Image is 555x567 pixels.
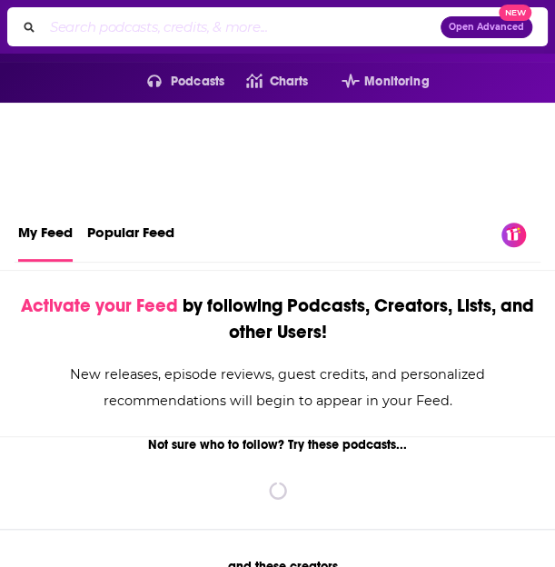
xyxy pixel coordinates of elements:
button: Open AdvancedNew [441,16,532,38]
span: My Feed [18,212,73,252]
span: Monitoring [364,69,429,94]
button: open menu [125,67,224,96]
a: Popular Feed [87,208,174,262]
span: Podcasts [171,69,224,94]
span: Popular Feed [87,212,174,252]
a: Charts [224,67,308,96]
div: New releases, episode reviews, guest credits, and personalized recommendations will begin to appe... [20,362,535,414]
button: open menu [320,67,430,96]
a: My Feed [18,208,73,262]
span: Open Advanced [449,23,524,32]
div: by following Podcasts, Creators, Lists, and other Users! [20,293,535,345]
span: Charts [269,69,308,94]
input: Search podcasts, credits, & more... [43,13,441,42]
div: Search podcasts, credits, & more... [7,7,548,46]
span: New [499,5,531,22]
span: Activate your Feed [21,294,178,317]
